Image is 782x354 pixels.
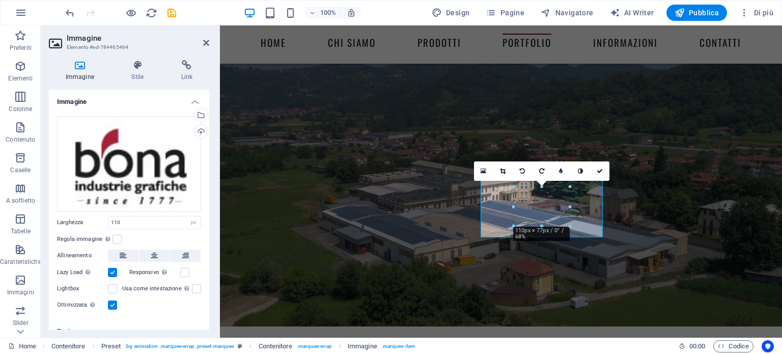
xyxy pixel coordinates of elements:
span: Di più [739,8,773,18]
label: Lazy Load [57,266,108,279]
button: undo [64,7,76,19]
span: Fai clic per selezionare. Doppio clic per modificare [348,340,377,352]
span: . bg-animation .marquee-wrap .preset-marquee [125,340,234,352]
a: Fai clic per annullare la selezione. Doppio clic per aprire le pagine [8,340,36,352]
h6: Tempo sessione [679,340,706,352]
button: Pubblica [666,5,728,21]
a: Ruota a destra di 90° [532,161,551,181]
p: Contenuto [6,135,35,144]
label: Lightbox [57,283,108,295]
button: 100% [305,7,341,19]
span: Navigatore [541,8,593,18]
p: Colonne [9,105,32,113]
p: Tabelle [11,227,31,235]
a: Sfumatura [551,161,571,181]
i: Salva (Ctrl+S) [166,7,178,19]
div: Immagine2025-10-06181314-IhO0zHN5RFtTYjejHBygLg.jpg [57,116,201,212]
p: Slider [13,319,29,327]
i: Ricarica la pagina [146,7,157,19]
a: Ruota a sinistra di 90° [513,161,532,181]
span: Fai clic per selezionare. Doppio clic per modificare [259,340,293,352]
label: Ottimizzata [57,299,108,311]
a: Modalità ritaglio [493,161,513,181]
a: Seleziona i file dal file manager, dalle foto stock, o caricali [474,161,493,181]
nav: breadcrumb [51,340,415,352]
h3: Elemento #ed-784465464 [67,43,189,52]
span: Design [432,8,470,18]
div: Design (Ctrl+Alt+Y) [428,5,474,21]
h4: Testo [49,319,209,344]
p: Elementi [8,74,33,83]
span: Fai clic per selezionare. Doppio clic per modificare [101,340,121,352]
span: 00 00 [689,340,705,352]
i: Quando ridimensioni, regola automaticamente il livello di zoom in modo che corrisponda al disposi... [347,8,356,17]
label: Larghezza [57,220,108,225]
button: Clicca qui per lasciare la modalità di anteprima e continuare la modifica [125,7,137,19]
p: Immagini [7,288,34,296]
span: . marquee-item [381,340,415,352]
button: Pagine [482,5,528,21]
button: save [165,7,178,19]
p: A soffietto [6,197,35,205]
button: AI Writer [606,5,658,21]
button: Navigatore [537,5,597,21]
span: . marquee-wrap [297,340,332,352]
button: Usercentrics [762,340,774,352]
span: Pubblica [675,8,719,18]
span: Fai clic per selezionare. Doppio clic per modificare [51,340,86,352]
i: Annulla: Cambia Lazy Load (Ctrl+Z) [64,7,76,19]
label: Regola immagine [57,233,113,246]
label: Usa come intestazione [122,283,192,295]
p: Caselle [10,166,31,174]
h4: Link [164,60,209,81]
label: Responsivo [129,266,180,279]
button: Codice [713,340,753,352]
p: Preferiti [10,44,32,52]
button: Design [428,5,474,21]
span: Pagine [486,8,524,18]
i: Questo elemento è un preset personalizzabile [238,343,242,349]
label: Allineamento [57,250,108,262]
h4: Stile [115,60,164,81]
h6: 100% [320,7,337,19]
h4: Immagine [49,90,209,108]
a: Scala di grigi [571,161,590,181]
h2: Immagine [67,34,209,43]
a: Conferma ( Ctrl ⏎ ) [590,161,609,181]
span: AI Writer [610,8,654,18]
button: Di più [735,5,777,21]
span: : [696,342,698,350]
h4: Immagine [49,60,115,81]
span: Codice [718,340,749,352]
button: reload [145,7,157,19]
